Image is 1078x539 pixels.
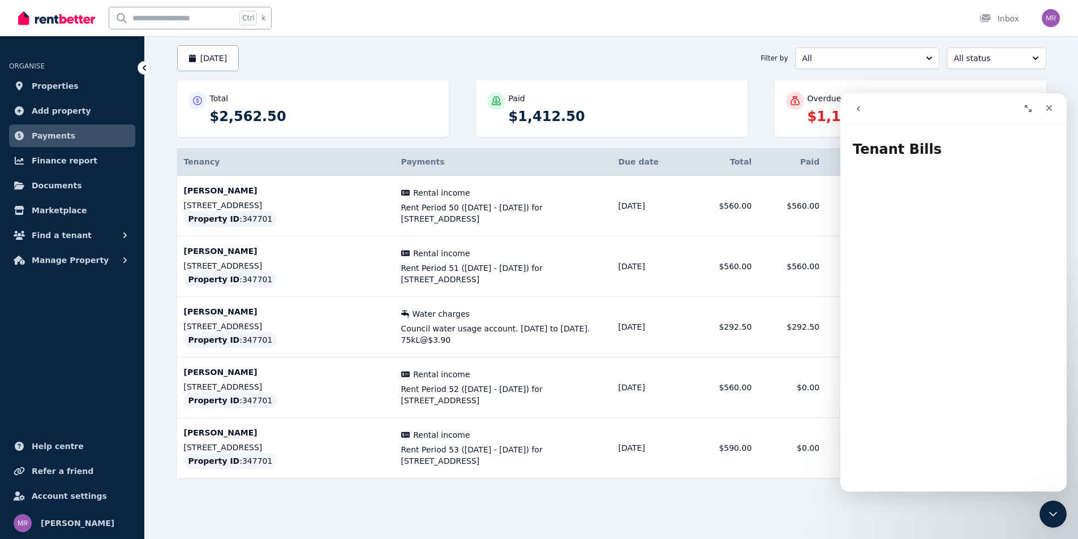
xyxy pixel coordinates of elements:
span: Rent Period 53 ([DATE] - [DATE]) for [STREET_ADDRESS] [401,444,605,467]
span: Payments [32,129,75,143]
td: $0.00 [758,418,826,478]
div: : 347701 [184,211,277,227]
span: Rent Period 52 ([DATE] - [DATE]) for [STREET_ADDRESS] [401,383,605,406]
a: Add property [9,100,135,122]
p: [PERSON_NAME] [184,185,388,196]
td: $560.00 [690,357,758,418]
span: Rental income [413,369,470,380]
div: : 347701 [184,332,277,348]
p: Total [210,93,229,104]
span: Property ID [188,395,240,406]
span: Add property [32,104,91,118]
td: [DATE] [612,297,691,357]
span: Marketplace [32,204,87,217]
p: Paid [509,93,525,104]
span: Rental income [413,248,470,259]
th: Due date [612,148,691,176]
a: Finance report [9,149,135,172]
a: Payments [9,124,135,147]
img: RentBetter [18,10,95,27]
a: Marketplace [9,199,135,222]
a: Help centre [9,435,135,458]
span: All status [954,53,1023,64]
td: [DATE] [612,418,691,478]
span: Property ID [188,274,240,285]
div: : 347701 [184,453,277,469]
p: $1,412.50 [509,107,736,126]
a: Documents [9,174,135,197]
p: [PERSON_NAME] [184,427,388,438]
p: [STREET_ADDRESS] [184,200,388,211]
button: Find a tenant [9,224,135,247]
span: Property ID [188,455,240,467]
span: Property ID [188,213,240,225]
td: $292.50 [690,297,758,357]
td: $560.00 [758,176,826,236]
p: $2,562.50 [210,107,437,126]
p: [STREET_ADDRESS] [184,260,388,271]
span: Documents [32,179,82,192]
td: [DATE] [612,236,691,297]
span: Find a tenant [32,228,92,242]
span: Finance report [32,154,97,167]
th: Total [690,148,758,176]
a: Refer a friend [9,460,135,482]
p: [PERSON_NAME] [184,245,388,257]
p: [STREET_ADDRESS] [184,442,388,453]
div: : 347701 [184,393,277,408]
img: Michelle Richards [14,514,32,532]
p: $1,150.00 [808,107,1035,126]
button: Manage Property [9,249,135,271]
a: Account settings [9,485,135,507]
span: Property ID [188,334,240,346]
span: Payments [401,157,445,166]
p: [STREET_ADDRESS] [184,381,388,393]
td: $0.00 [758,357,826,418]
div: : 347701 [184,271,277,287]
span: ORGANISE [9,62,45,70]
th: Tenancy [177,148,394,176]
span: Manage Property [32,253,109,267]
button: All [795,48,940,69]
button: All status [947,48,1046,69]
td: $560.00 [690,236,758,297]
span: All [802,53,917,64]
span: Rent Period 50 ([DATE] - [DATE]) for [STREET_ADDRESS] [401,202,605,225]
span: Properties [32,79,79,93]
th: Paid [758,148,826,176]
td: $292.50 [758,297,826,357]
span: Filter by [761,54,788,63]
img: Michelle Richards [1042,9,1060,27]
div: Inbox [980,13,1019,24]
span: [PERSON_NAME] [41,516,114,530]
td: $560.00 [758,236,826,297]
span: Rental income [413,187,470,199]
td: $590.00 [690,418,758,478]
a: Properties [9,75,135,97]
td: [DATE] [612,357,691,418]
td: [DATE] [612,176,691,236]
p: Overdue [808,93,841,104]
iframe: Intercom live chat [840,93,1067,491]
span: Refer a friend [32,464,93,478]
td: $560.00 [690,176,758,236]
p: [STREET_ADDRESS] [184,321,388,332]
span: Ctrl [239,11,257,25]
span: Council water usage account. [DATE] to [DATE]. 75kL@$3.90 [401,323,605,346]
span: k [261,14,265,23]
p: [PERSON_NAME] [184,306,388,317]
th: Overdue [826,148,901,176]
span: Account settings [32,489,107,503]
span: Water charges [413,308,470,320]
button: [DATE] [177,45,239,71]
iframe: Intercom live chat [1040,501,1067,528]
span: Rental income [413,429,470,441]
p: [PERSON_NAME] [184,366,388,378]
span: Rent Period 51 ([DATE] - [DATE]) for [STREET_ADDRESS] [401,262,605,285]
span: Help centre [32,439,84,453]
